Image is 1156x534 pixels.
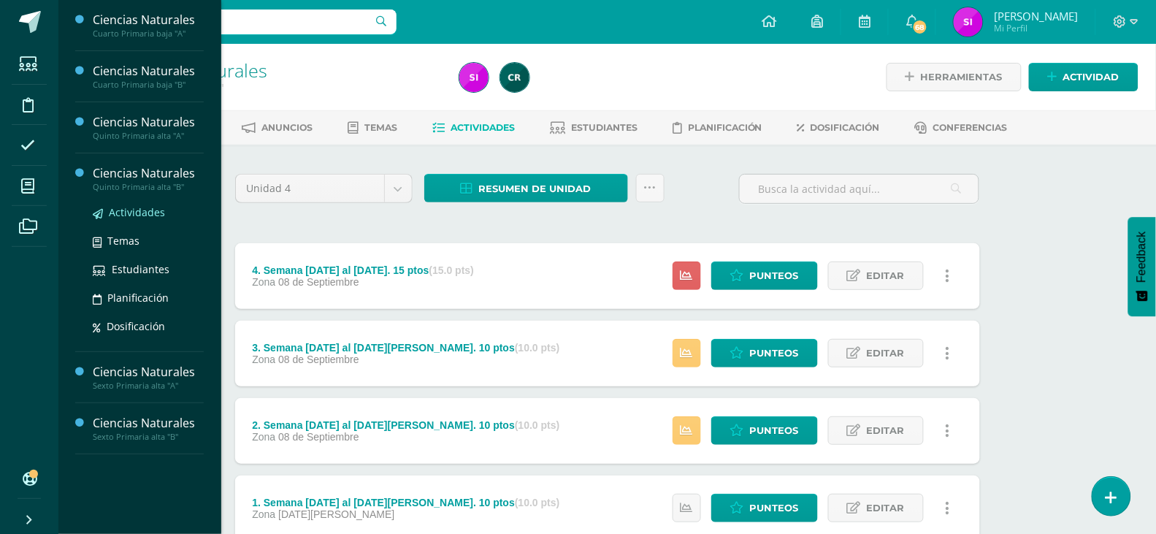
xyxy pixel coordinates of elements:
[93,63,204,90] a: Ciencias NaturalesCuarto Primaria baja "B"
[797,116,880,140] a: Dosificación
[750,262,799,289] span: Punteos
[93,12,204,39] a: Ciencias NaturalesCuarto Primaria baja "A"
[364,122,397,133] span: Temas
[1128,217,1156,316] button: Feedback - Mostrar encuesta
[479,175,592,202] span: Resumen de unidad
[252,419,559,431] div: 2. Semana [DATE] al [DATE][PERSON_NAME]. 10 ptos
[93,415,204,432] div: Ciencias Naturales
[107,319,165,333] span: Dosificación
[107,291,169,305] span: Planificación
[915,116,1008,140] a: Conferencias
[114,60,442,80] h1: Ciencias Naturales
[112,262,169,276] span: Estudiantes
[688,122,762,133] span: Planificación
[242,116,313,140] a: Anuncios
[109,205,165,219] span: Actividades
[114,80,442,94] div: Sexto Primaria alta 'A'
[236,175,412,202] a: Unidad 4
[93,165,204,192] a: Ciencias NaturalesQuinto Primaria alta "B"
[348,116,397,140] a: Temas
[750,417,799,444] span: Punteos
[252,276,275,288] span: Zona
[278,508,394,520] span: [DATE][PERSON_NAME]
[278,431,359,443] span: 08 de Septiembre
[1063,64,1119,91] span: Actividad
[571,122,638,133] span: Estudiantes
[515,342,559,354] strong: (10.0 pts)
[429,264,474,276] strong: (15.0 pts)
[252,354,275,365] span: Zona
[994,9,1078,23] span: [PERSON_NAME]
[673,116,762,140] a: Planificación
[867,262,905,289] span: Editar
[711,416,818,445] a: Punteos
[93,415,204,442] a: Ciencias NaturalesSexto Primaria alta "B"
[550,116,638,140] a: Estudiantes
[93,232,204,249] a: Temas
[93,131,204,141] div: Quinto Primaria alta "A"
[711,494,818,522] a: Punteos
[93,80,204,90] div: Cuarto Primaria baja "B"
[750,495,799,522] span: Punteos
[1136,232,1149,283] span: Feedback
[278,276,359,288] span: 08 de Septiembre
[711,262,818,290] a: Punteos
[912,19,928,35] span: 68
[107,234,139,248] span: Temas
[93,114,204,131] div: Ciencias Naturales
[93,432,204,442] div: Sexto Primaria alta "B"
[711,339,818,367] a: Punteos
[921,64,1003,91] span: Herramientas
[811,122,880,133] span: Dosificación
[93,63,204,80] div: Ciencias Naturales
[93,28,204,39] div: Cuarto Primaria baja "A"
[954,7,983,37] img: d8b40b524f0719143e6a1b062ddc517a.png
[750,340,799,367] span: Punteos
[252,497,559,508] div: 1. Semana [DATE] al [DATE][PERSON_NAME]. 10 ptos
[247,175,373,202] span: Unidad 4
[867,417,905,444] span: Editar
[93,12,204,28] div: Ciencias Naturales
[432,116,515,140] a: Actividades
[500,63,529,92] img: 19436fc6d9716341a8510cf58c6830a2.png
[451,122,515,133] span: Actividades
[515,497,559,508] strong: (10.0 pts)
[278,354,359,365] span: 08 de Septiembre
[261,122,313,133] span: Anuncios
[93,165,204,182] div: Ciencias Naturales
[252,508,275,520] span: Zona
[424,174,628,202] a: Resumen de unidad
[93,261,204,278] a: Estudiantes
[515,419,559,431] strong: (10.0 pts)
[93,182,204,192] div: Quinto Primaria alta "B"
[887,63,1022,91] a: Herramientas
[93,364,204,391] a: Ciencias NaturalesSexto Primaria alta "A"
[93,204,204,221] a: Actividades
[252,431,275,443] span: Zona
[933,122,1008,133] span: Conferencias
[93,364,204,381] div: Ciencias Naturales
[994,22,1078,34] span: Mi Perfil
[93,114,204,141] a: Ciencias NaturalesQuinto Primaria alta "A"
[459,63,489,92] img: d8b40b524f0719143e6a1b062ddc517a.png
[740,175,979,203] input: Busca la actividad aquí...
[867,340,905,367] span: Editar
[252,264,474,276] div: 4. Semana [DATE] al [DATE]. 15 ptos
[68,9,397,34] input: Busca un usuario...
[93,318,204,335] a: Dosificación
[93,289,204,306] a: Planificación
[252,342,559,354] div: 3. Semana [DATE] al [DATE][PERSON_NAME]. 10 ptos
[1029,63,1138,91] a: Actividad
[93,381,204,391] div: Sexto Primaria alta "A"
[867,495,905,522] span: Editar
